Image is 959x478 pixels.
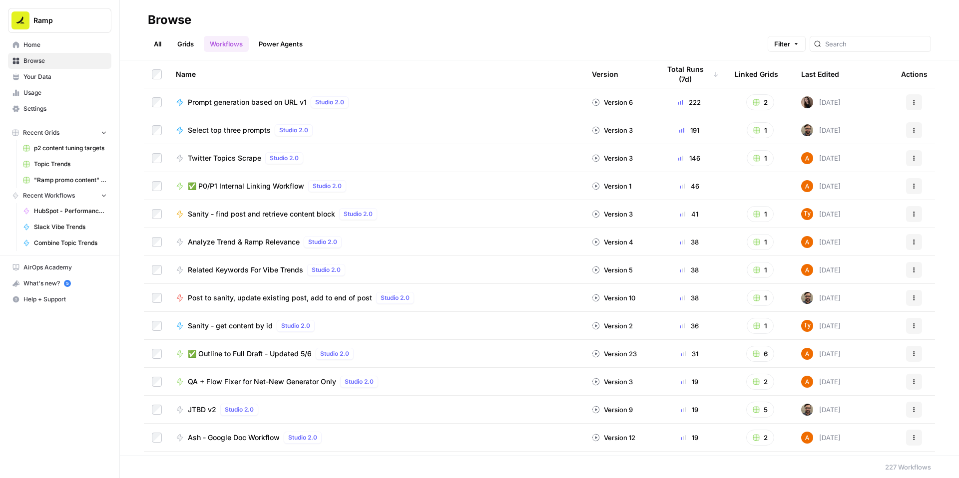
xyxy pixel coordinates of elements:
[592,153,633,163] div: Version 3
[801,152,813,164] img: i32oznjerd8hxcycc1k00ct90jt3
[176,236,576,248] a: Analyze Trend & Ramp RelevanceStudio 2.0
[188,181,304,191] span: ✅ P0/P1 Internal Linking Workflow
[315,98,344,107] span: Studio 2.0
[801,264,813,276] img: i32oznjerd8hxcycc1k00ct90jt3
[801,124,813,136] img: w3u4o0x674bbhdllp7qjejaf0yui
[176,96,576,108] a: Prompt generation based on URL v1Studio 2.0
[23,56,107,65] span: Browse
[270,154,299,163] span: Studio 2.0
[171,36,200,52] a: Grids
[746,94,774,110] button: 2
[8,85,111,101] a: Usage
[801,292,813,304] img: w3u4o0x674bbhdllp7qjejaf0yui
[592,237,633,247] div: Version 4
[592,433,635,443] div: Version 12
[592,209,633,219] div: Version 3
[11,11,29,29] img: Ramp Logo
[592,125,633,135] div: Version 3
[8,101,111,117] a: Settings
[176,404,576,416] a: JTBD v2Studio 2.0
[592,405,633,415] div: Version 9
[801,124,841,136] div: [DATE]
[801,60,839,88] div: Last Edited
[592,60,618,88] div: Version
[66,281,68,286] text: 5
[18,172,111,188] a: "Ramp promo content" generator -> Publish Sanity updates
[188,405,216,415] span: JTBD v2
[660,237,719,247] div: 38
[320,349,349,358] span: Studio 2.0
[660,209,719,219] div: 41
[176,432,576,444] a: Ash - Google Doc WorkflowStudio 2.0
[901,60,928,88] div: Actions
[801,376,841,388] div: [DATE]
[774,39,790,49] span: Filter
[23,128,59,137] span: Recent Grids
[801,152,841,164] div: [DATE]
[345,377,374,386] span: Studio 2.0
[660,321,719,331] div: 36
[746,402,774,418] button: 5
[660,181,719,191] div: 46
[746,430,774,446] button: 2
[225,405,254,414] span: Studio 2.0
[176,320,576,332] a: Sanity - get content by idStudio 2.0
[8,37,111,53] a: Home
[747,262,774,278] button: 1
[801,96,841,108] div: [DATE]
[34,160,107,169] span: Topic Trends
[34,207,107,216] span: HubSpot - Performance Tiering
[747,122,774,138] button: 1
[747,206,774,222] button: 1
[253,36,309,52] a: Power Agents
[801,180,813,192] img: i32oznjerd8hxcycc1k00ct90jt3
[801,264,841,276] div: [DATE]
[801,96,813,108] img: klur2labt13ljf3kv8soiz8hdmr9
[801,404,813,416] img: w3u4o0x674bbhdllp7qjejaf0yui
[33,15,94,25] span: Ramp
[279,126,308,135] span: Studio 2.0
[18,203,111,219] a: HubSpot - Performance Tiering
[34,144,107,153] span: p2 content tuning targets
[592,97,633,107] div: Version 6
[592,181,631,191] div: Version 1
[660,153,719,163] div: 146
[660,265,719,275] div: 38
[8,259,111,275] a: AirOps Academy
[188,97,307,107] span: Prompt generation based on URL v1
[8,188,111,203] button: Recent Workflows
[176,180,576,192] a: ✅ P0/P1 Internal Linking WorkflowStudio 2.0
[18,140,111,156] a: p2 content tuning targets
[801,376,813,388] img: i32oznjerd8hxcycc1k00ct90jt3
[8,53,111,69] a: Browse
[344,210,373,219] span: Studio 2.0
[801,208,813,220] img: szi60bu66hjqu9o5fojcby1muiuu
[801,432,841,444] div: [DATE]
[23,263,107,272] span: AirOps Academy
[381,293,410,302] span: Studio 2.0
[188,237,300,247] span: Analyze Trend & Ramp Relevance
[660,125,719,135] div: 191
[18,219,111,235] a: Slack Vibe Trends
[23,40,107,49] span: Home
[23,295,107,304] span: Help + Support
[660,293,719,303] div: 38
[660,405,719,415] div: 19
[660,377,719,387] div: 19
[288,433,317,442] span: Studio 2.0
[188,125,271,135] span: Select top three prompts
[592,293,635,303] div: Version 10
[176,60,576,88] div: Name
[801,348,841,360] div: [DATE]
[801,180,841,192] div: [DATE]
[592,265,633,275] div: Version 5
[768,36,806,52] button: Filter
[660,60,719,88] div: Total Runs (7d)
[188,349,312,359] span: ✅ Outline to Full Draft - Updated 5/6
[23,88,107,97] span: Usage
[801,432,813,444] img: i32oznjerd8hxcycc1k00ct90jt3
[735,60,778,88] div: Linked Grids
[801,236,841,248] div: [DATE]
[176,348,576,360] a: ✅ Outline to Full Draft - Updated 5/6Studio 2.0
[801,208,841,220] div: [DATE]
